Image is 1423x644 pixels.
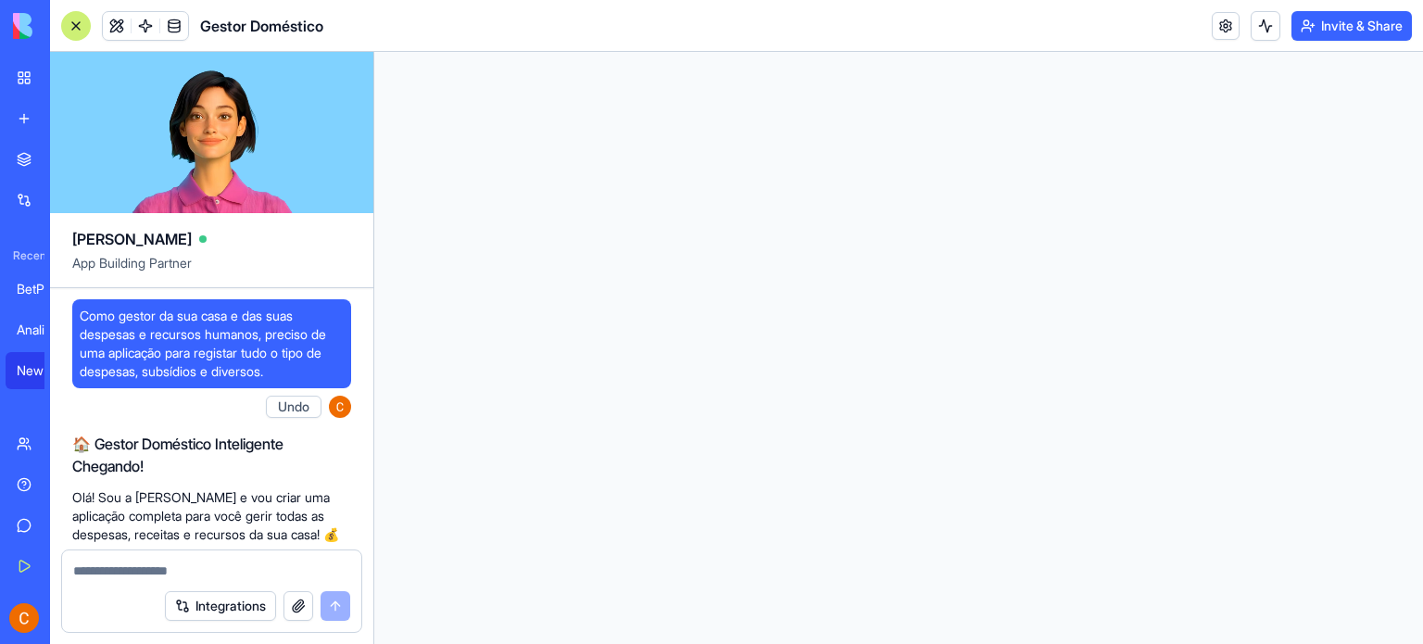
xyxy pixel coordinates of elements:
[72,254,351,287] span: App Building Partner
[6,248,44,263] span: Recent
[72,228,192,250] span: [PERSON_NAME]
[72,488,351,544] p: Olá! Sou a [PERSON_NAME] e vou criar uma aplicação completa para você gerir todas as despesas, re...
[80,307,344,381] span: Como gestor da sua casa e das suas despesas e recursos humanos, preciso de uma aplicação para reg...
[9,603,39,633] img: ACg8ocIrZ_2r3JCGjIObMHUp5pq2o1gBKnv_Z4VWv1zqUWb6T60c5A=s96-c
[200,15,323,37] span: Gestor Doméstico
[165,591,276,621] button: Integrations
[6,311,80,348] a: Analista Profissional de Apostas
[17,321,69,339] div: Analista Profissional de Apostas
[6,271,80,308] a: BetPro Analytics
[72,433,351,477] h2: 🏠 Gestor Doméstico Inteligente Chegando!
[13,13,128,39] img: logo
[17,280,69,298] div: BetPro Analytics
[1291,11,1412,41] button: Invite & Share
[6,352,80,389] a: New App
[17,361,69,380] div: New App
[329,396,351,418] img: ACg8ocIrZ_2r3JCGjIObMHUp5pq2o1gBKnv_Z4VWv1zqUWb6T60c5A=s96-c
[266,396,321,418] button: Undo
